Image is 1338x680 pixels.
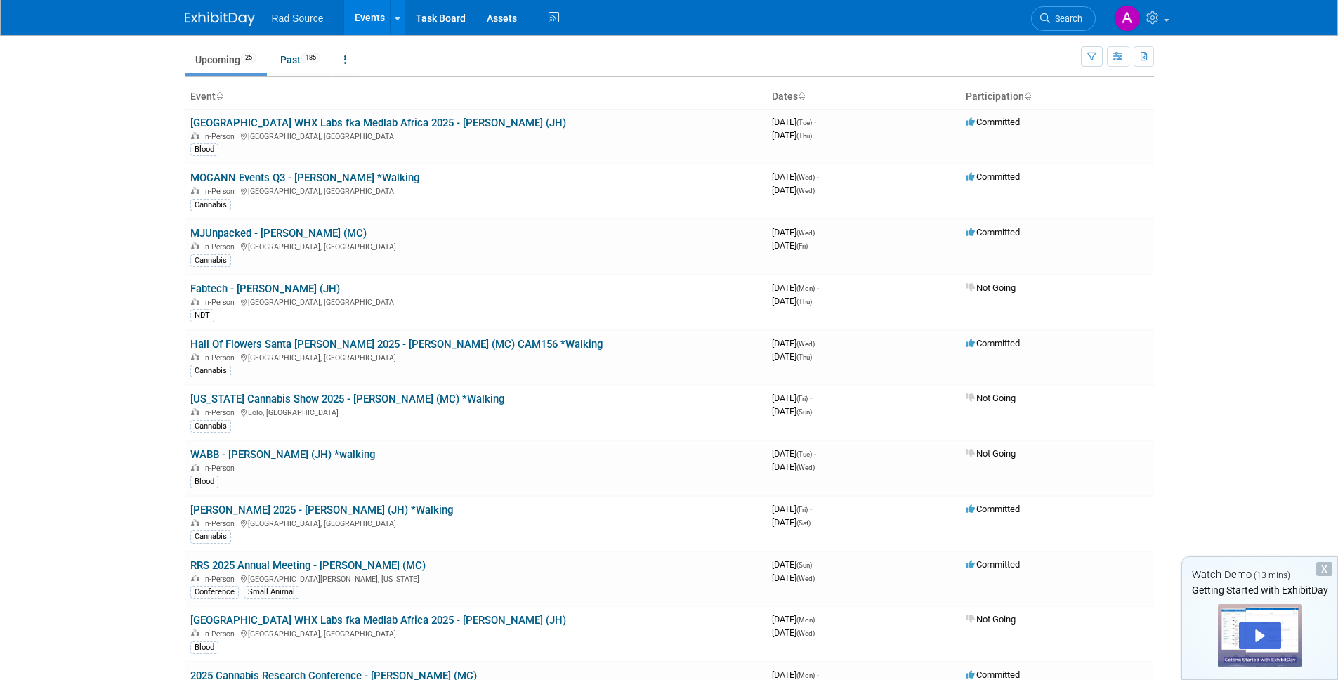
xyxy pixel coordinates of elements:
a: MJUnpacked - [PERSON_NAME] (MC) [190,227,367,240]
a: MOCANN Events Q3 - [PERSON_NAME] *Walking [190,171,419,184]
span: In-Person [203,408,239,417]
span: [DATE] [772,627,815,638]
th: Event [185,85,766,109]
img: In-Person Event [191,187,199,194]
div: Blood [190,641,218,654]
img: In-Person Event [191,298,199,305]
a: Sort by Participation Type [1024,91,1031,102]
img: In-Person Event [191,519,199,526]
span: Committed [966,117,1020,127]
span: [DATE] [772,338,819,348]
span: [DATE] [772,504,812,514]
img: Armando Arellano [1114,5,1141,32]
a: Sort by Event Name [216,91,223,102]
span: - [817,669,819,680]
span: Committed [966,669,1020,680]
div: [GEOGRAPHIC_DATA][PERSON_NAME], [US_STATE] [190,573,761,584]
div: [GEOGRAPHIC_DATA], [GEOGRAPHIC_DATA] [190,351,761,362]
span: In-Person [203,187,239,196]
span: - [814,117,816,127]
th: Participation [960,85,1154,109]
span: (Sun) [796,561,812,569]
span: In-Person [203,298,239,307]
div: Cannabis [190,420,231,433]
span: (Fri) [796,395,808,403]
a: Past185 [270,46,331,73]
a: Upcoming25 [185,46,267,73]
img: ExhibitDay [185,12,255,26]
div: Cannabis [190,199,231,211]
span: (Sun) [796,408,812,416]
span: (Sat) [796,519,811,527]
span: In-Person [203,132,239,141]
span: - [817,338,819,348]
img: In-Person Event [191,575,199,582]
span: (Wed) [796,229,815,237]
span: [DATE] [772,117,816,127]
a: [GEOGRAPHIC_DATA] WHX Labs fka Medlab Africa 2025 - [PERSON_NAME] (JH) [190,614,566,627]
a: Sort by Start Date [798,91,805,102]
span: (Thu) [796,132,812,140]
span: [DATE] [772,393,812,403]
span: - [810,393,812,403]
div: [GEOGRAPHIC_DATA], [GEOGRAPHIC_DATA] [190,627,761,639]
div: Lolo, [GEOGRAPHIC_DATA] [190,406,761,417]
span: (Fri) [796,506,808,514]
span: - [814,448,816,459]
span: (Fri) [796,242,808,250]
span: 185 [301,53,320,63]
span: Rad Source [272,13,324,24]
span: Committed [966,171,1020,182]
span: [DATE] [772,517,811,528]
div: Small Animal [244,586,299,599]
div: Cannabis [190,530,231,543]
span: - [817,171,819,182]
span: [DATE] [772,559,816,570]
span: Committed [966,504,1020,514]
span: [DATE] [772,669,819,680]
a: Fabtech - [PERSON_NAME] (JH) [190,282,340,295]
span: In-Person [203,353,239,362]
span: (Wed) [796,575,815,582]
img: In-Person Event [191,353,199,360]
img: In-Person Event [191,408,199,415]
span: (Wed) [796,340,815,348]
span: [DATE] [772,614,819,625]
span: 25 [241,53,256,63]
span: In-Person [203,519,239,528]
span: (Tue) [796,119,812,126]
span: In-Person [203,629,239,639]
span: Committed [966,559,1020,570]
span: [DATE] [772,240,808,251]
span: (Thu) [796,298,812,306]
span: (13 mins) [1254,570,1290,580]
span: [DATE] [772,227,819,237]
div: Getting Started with ExhibitDay [1182,583,1337,597]
span: (Tue) [796,450,812,458]
span: (Wed) [796,629,815,637]
span: In-Person [203,575,239,584]
span: [DATE] [772,171,819,182]
span: Not Going [966,282,1016,293]
span: In-Person [203,242,239,251]
span: (Mon) [796,672,815,679]
span: [DATE] [772,351,812,362]
span: [DATE] [772,130,812,140]
span: [DATE] [772,462,815,472]
span: [DATE] [772,296,812,306]
div: Cannabis [190,254,231,267]
span: Committed [966,338,1020,348]
a: Hall Of Flowers Santa [PERSON_NAME] 2025 - [PERSON_NAME] (MC) CAM156 *Walking [190,338,603,351]
div: [GEOGRAPHIC_DATA], [GEOGRAPHIC_DATA] [190,517,761,528]
img: In-Person Event [191,242,199,249]
span: - [810,504,812,514]
img: In-Person Event [191,464,199,471]
div: [GEOGRAPHIC_DATA], [GEOGRAPHIC_DATA] [190,240,761,251]
div: Blood [190,476,218,488]
div: [GEOGRAPHIC_DATA], [GEOGRAPHIC_DATA] [190,185,761,196]
span: Not Going [966,448,1016,459]
span: (Wed) [796,174,815,181]
a: [GEOGRAPHIC_DATA] WHX Labs fka Medlab Africa 2025 - [PERSON_NAME] (JH) [190,117,566,129]
span: [DATE] [772,448,816,459]
a: Search [1031,6,1096,31]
